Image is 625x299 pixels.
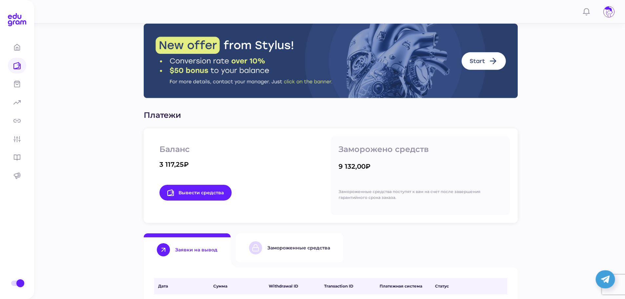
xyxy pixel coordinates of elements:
p: Баланс [159,144,323,155]
span: Transaction ID [324,283,376,289]
span: Withdrawal ID [269,283,320,289]
a: Вывести средства [159,185,232,201]
div: 9 132,00₽ [339,162,370,171]
div: 3 117,25₽ [159,160,189,169]
button: Заявки на вывод [144,233,231,262]
span: Статус [435,283,507,289]
div: Замороженные средства [267,245,330,251]
span: Платежная система [380,283,431,289]
p: Замороженные средства поступят к вам на счет после завершения гарантийного срока заказа. [339,189,502,201]
button: Замороженные средства [236,233,343,262]
div: Заявки на вывод [175,247,218,253]
span: Сумма [213,283,265,289]
img: Stylus Banner [144,24,518,98]
span: Вывести средства [167,189,224,196]
p: Платежи [144,110,518,120]
span: Дата [158,283,210,289]
p: Заморожено средств [339,144,502,155]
